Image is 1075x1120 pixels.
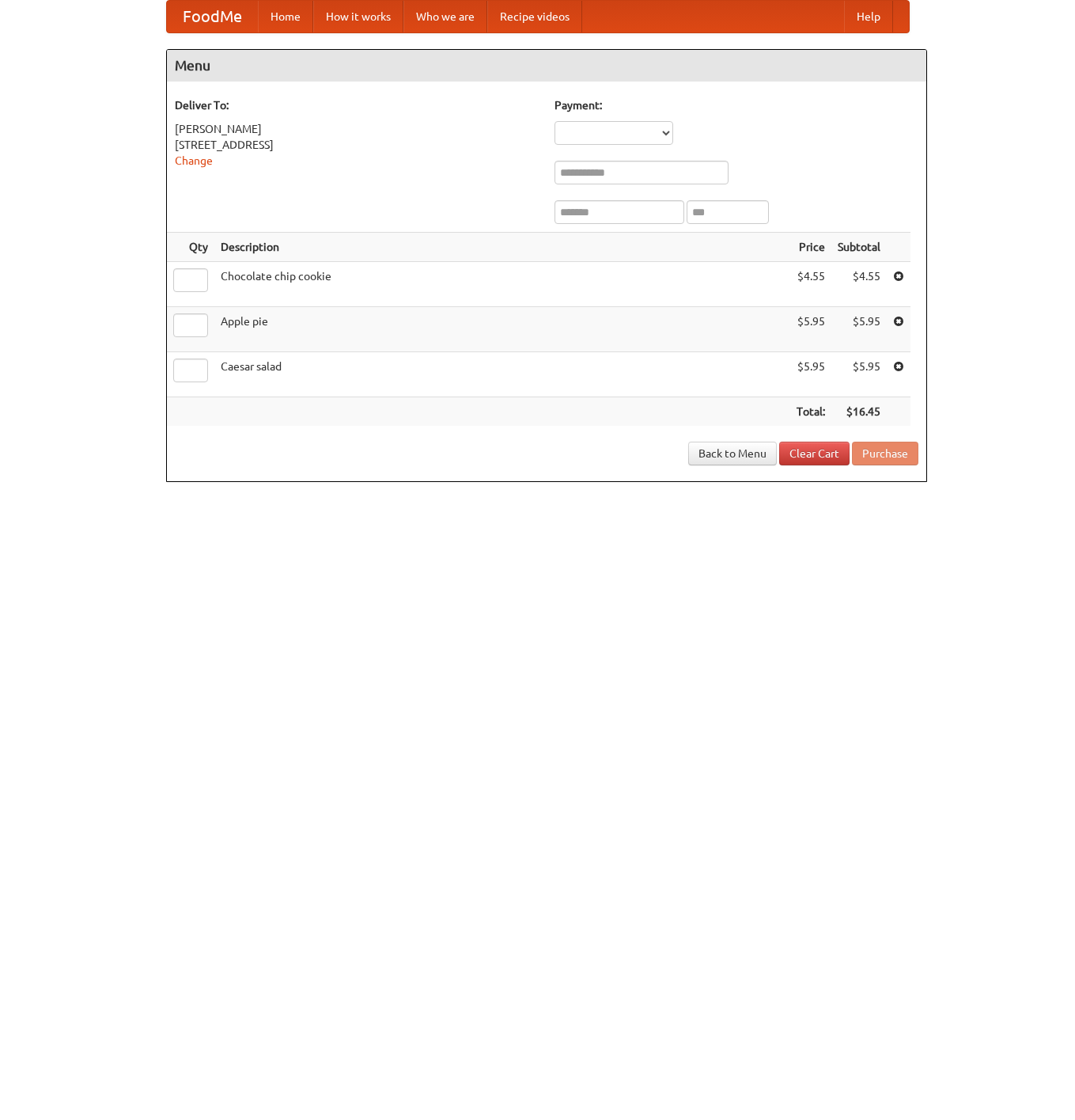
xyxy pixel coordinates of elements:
[688,442,777,465] a: Back to Menu
[313,1,403,32] a: How it works
[790,307,831,352] td: $5.95
[214,233,790,262] th: Description
[167,50,926,82] h4: Menu
[167,1,258,32] a: FoodMe
[831,397,887,427] th: $16.45
[831,262,887,307] td: $4.55
[852,442,918,465] button: Purchase
[831,307,887,352] td: $5.95
[175,121,539,137] div: [PERSON_NAME]
[831,233,887,262] th: Subtotal
[403,1,487,32] a: Who we are
[175,137,539,153] div: [STREET_ADDRESS]
[790,397,831,427] th: Total:
[214,262,790,307] td: Chocolate chip cookie
[175,154,213,167] a: Change
[167,233,214,262] th: Qty
[831,352,887,397] td: $5.95
[790,352,831,397] td: $5.95
[487,1,582,32] a: Recipe videos
[175,97,539,113] h5: Deliver To:
[555,97,918,113] h5: Payment:
[790,233,831,262] th: Price
[214,352,790,397] td: Caesar salad
[779,442,850,465] a: Clear Cart
[258,1,313,32] a: Home
[844,1,893,32] a: Help
[214,307,790,352] td: Apple pie
[790,262,831,307] td: $4.55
